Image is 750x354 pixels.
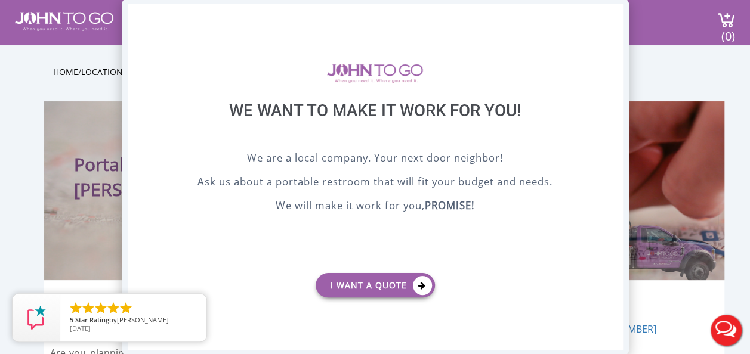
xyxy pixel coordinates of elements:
div: X [604,4,622,24]
li:  [94,301,108,315]
div: We want to make it work for you! [158,101,593,150]
span: 5 [70,315,73,324]
span: [PERSON_NAME] [117,315,169,324]
button: Live Chat [702,306,750,354]
p: We are a local company. Your next door neighbor! [158,150,593,168]
span: Star Rating [75,315,109,324]
a: I want a Quote [316,273,435,297]
li:  [119,301,133,315]
li:  [69,301,83,315]
img: logo of viptogo [327,64,423,83]
li:  [81,301,95,315]
li:  [106,301,121,315]
span: [DATE] [70,324,91,333]
img: Review Rating [24,306,48,330]
b: PROMISE! [425,198,474,212]
p: We will make it work for you, [158,198,593,216]
span: by [70,316,197,325]
p: Ask us about a portable restroom that will fit your budget and needs. [158,174,593,192]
